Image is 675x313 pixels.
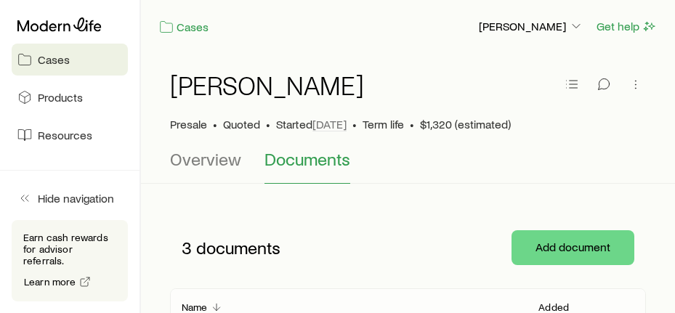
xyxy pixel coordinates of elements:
p: Earn cash rewards for advisor referrals. [23,232,116,267]
button: Get help [596,18,658,35]
span: Hide navigation [38,191,114,206]
h1: [PERSON_NAME] [170,70,364,99]
span: • [410,117,414,131]
button: Hide navigation [12,182,128,214]
span: Documents [264,149,350,169]
span: Products [38,90,83,105]
span: Learn more [24,277,76,287]
span: Cases [38,52,70,67]
p: [PERSON_NAME] [479,19,583,33]
span: Quoted [223,117,260,131]
p: Added [538,301,569,313]
span: 3 [182,237,192,258]
span: Resources [38,128,92,142]
span: $1,320 (estimated) [420,117,511,131]
span: Overview [170,149,241,169]
span: • [266,117,270,131]
a: Cases [12,44,128,76]
button: Add document [512,230,634,265]
div: Case details tabs [170,149,646,184]
a: Resources [12,119,128,151]
a: Cases [158,19,209,36]
span: • [352,117,357,131]
div: Earn cash rewards for advisor referrals.Learn more [12,220,128,301]
p: Presale [170,117,207,131]
button: [PERSON_NAME] [478,18,584,36]
span: • [213,117,217,131]
span: Term life [363,117,404,131]
p: Started [276,117,347,131]
p: Name [182,301,208,313]
a: Products [12,81,128,113]
span: [DATE] [312,117,347,131]
span: documents [196,237,280,258]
